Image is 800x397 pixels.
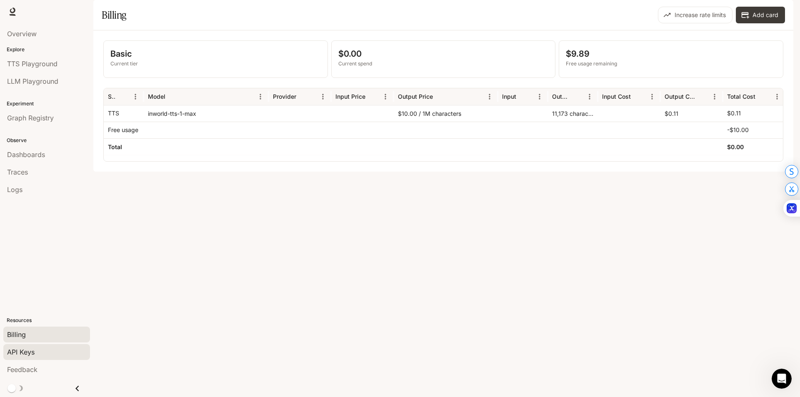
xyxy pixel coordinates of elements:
[108,143,122,151] h6: Total
[144,105,269,122] div: inworld-tts-1-max
[366,90,379,103] button: Sort
[102,7,126,23] h1: Billing
[727,93,755,100] div: Total Cost
[548,105,598,122] div: 11,173 characters
[727,143,744,151] h6: $0.00
[533,90,546,103] button: Menu
[632,90,644,103] button: Sort
[434,90,446,103] button: Sort
[108,93,116,100] div: Service
[771,90,783,103] button: Menu
[483,90,496,103] button: Menu
[108,109,119,117] p: TTS
[736,7,785,23] button: Add card
[110,47,321,60] p: Basic
[658,7,732,23] button: Increase rate limits
[117,90,129,103] button: Sort
[727,109,741,117] p: $0.11
[317,90,329,103] button: Menu
[148,93,165,100] div: Model
[398,93,433,100] div: Output Price
[552,93,570,100] div: Output
[254,90,267,103] button: Menu
[756,90,769,103] button: Sort
[566,60,776,67] p: Free usage remaining
[110,60,321,67] p: Current tier
[166,90,179,103] button: Sort
[273,93,296,100] div: Provider
[297,90,310,103] button: Sort
[108,126,138,134] p: Free usage
[602,93,631,100] div: Input Cost
[517,90,530,103] button: Sort
[338,47,549,60] p: $0.00
[665,93,695,100] div: Output Cost
[502,93,516,100] div: Input
[708,90,721,103] button: Menu
[727,126,749,134] p: -$10.00
[394,105,498,122] div: $10.00 / 1M characters
[646,90,658,103] button: Menu
[566,47,776,60] p: $9.89
[129,90,142,103] button: Menu
[571,90,583,103] button: Sort
[772,369,792,389] iframe: Intercom live chat
[379,90,392,103] button: Menu
[583,90,596,103] button: Menu
[696,90,708,103] button: Sort
[338,60,549,67] p: Current spend
[660,105,723,122] div: $0.11
[335,93,365,100] div: Input Price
